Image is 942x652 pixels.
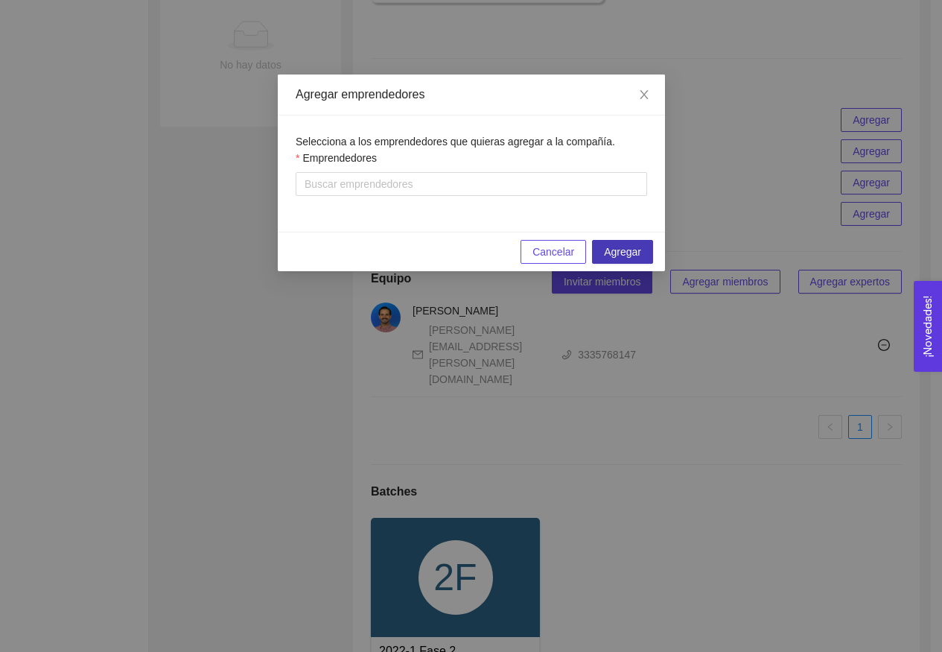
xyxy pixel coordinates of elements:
[592,240,653,264] button: Agregar
[914,281,942,372] button: Open Feedback Widget
[521,240,586,264] button: Cancelar
[532,244,574,260] span: Cancelar
[296,136,615,148] span: Selecciona a los emprendedores que quieras agregar a la compañía.
[638,89,650,101] span: close
[296,86,647,103] div: Agregar emprendedores
[296,150,377,166] label: Emprendedores
[604,244,641,260] span: Agregar
[623,75,665,116] button: Close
